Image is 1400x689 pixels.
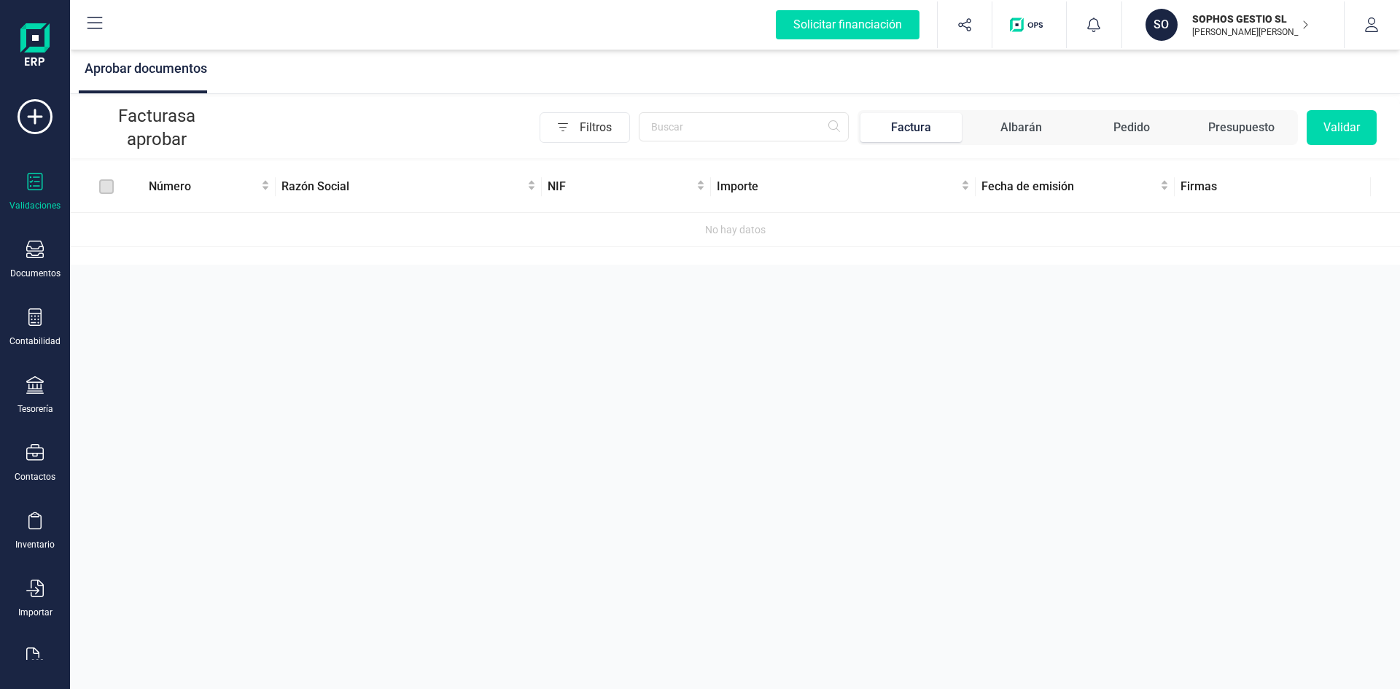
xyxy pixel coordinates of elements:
div: Contactos [15,471,55,483]
p: Facturas a aprobar [93,104,220,151]
div: No hay datos [76,222,1394,238]
img: Logo de OPS [1010,17,1049,32]
span: Importe [717,178,957,195]
input: Buscar [639,112,849,141]
span: NIF [548,178,693,195]
button: Logo de OPS [1001,1,1057,48]
img: Logo Finanedi [20,23,50,70]
div: Factura [891,119,931,136]
button: Filtros [540,112,630,143]
button: Solicitar financiación [758,1,937,48]
div: Inventario [15,539,55,550]
div: Solicitar financiación [776,10,919,39]
p: SOPHOS GESTIO SL [1192,12,1309,26]
span: Aprobar documentos [85,61,207,76]
div: Tesorería [17,403,53,415]
div: Documentos [10,268,61,279]
span: Fecha de emisión [981,178,1158,195]
span: Número [149,178,258,195]
button: SOSOPHOS GESTIO SL[PERSON_NAME][PERSON_NAME] [1140,1,1326,48]
div: Albarán [1000,119,1042,136]
div: Pedido [1113,119,1150,136]
div: Validaciones [9,200,61,211]
span: Filtros [580,113,629,142]
div: Presupuesto [1208,119,1275,136]
div: Contabilidad [9,335,61,347]
div: Importar [18,607,52,618]
div: SO [1146,9,1178,41]
span: Razón Social [281,178,524,195]
p: [PERSON_NAME][PERSON_NAME] [1192,26,1309,38]
th: Firmas [1175,161,1371,213]
button: Validar [1307,110,1377,145]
